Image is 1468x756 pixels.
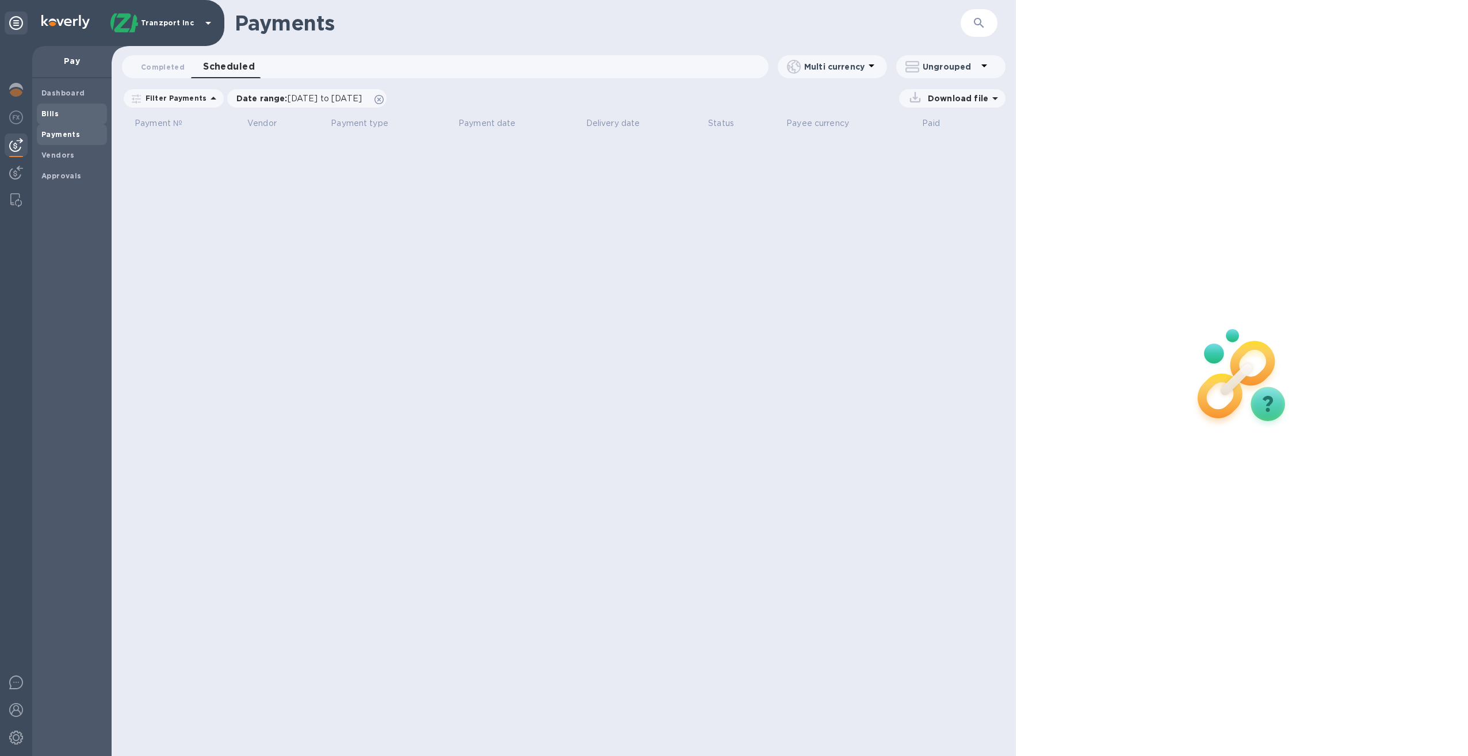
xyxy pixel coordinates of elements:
[922,117,940,129] p: Paid
[331,117,388,129] p: Payment type
[786,117,864,129] span: Payee currency
[141,61,185,73] span: Completed
[203,59,255,75] span: Scheduled
[141,19,198,27] p: Tranzport Inc
[458,117,516,129] p: Payment date
[41,15,90,29] img: Logo
[786,117,849,129] p: Payee currency
[288,94,362,103] span: [DATE] to [DATE]
[708,117,734,129] p: Status
[236,93,368,104] p: Date range :
[41,55,102,67] p: Pay
[331,117,403,129] span: Payment type
[5,12,28,35] div: Unpin categories
[135,117,197,129] span: Payment №
[41,171,82,180] b: Approvals
[41,130,80,139] b: Payments
[247,117,277,129] p: Vendor
[135,117,182,129] p: Payment №
[922,117,955,129] span: Paid
[9,110,23,124] img: Foreign exchange
[586,117,640,129] p: Delivery date
[458,117,531,129] span: Payment date
[235,11,845,35] h1: Payments
[804,61,865,72] p: Multi currency
[227,89,387,108] div: Date range:[DATE] to [DATE]
[708,117,749,129] span: Status
[41,151,75,159] b: Vendors
[923,61,977,72] p: Ungrouped
[923,93,988,104] p: Download file
[41,109,59,118] b: Bills
[41,89,85,97] b: Dashboard
[586,117,655,129] span: Delivery date
[141,93,207,103] p: Filter Payments
[247,117,292,129] span: Vendor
